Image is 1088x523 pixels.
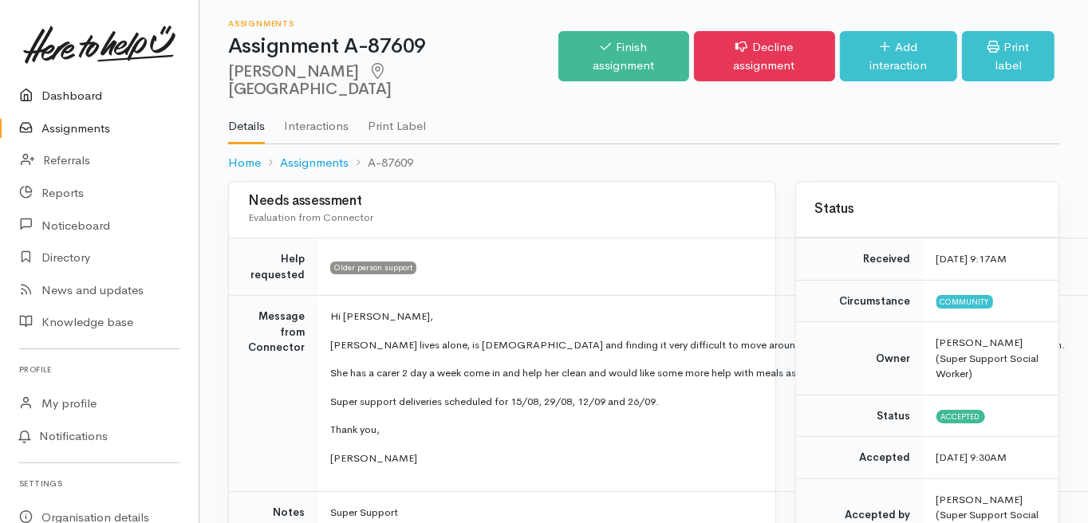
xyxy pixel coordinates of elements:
h2: [PERSON_NAME] [228,63,558,99]
li: A-87609 [349,154,413,172]
span: [GEOGRAPHIC_DATA] [228,61,392,99]
a: Add interaction [840,31,958,81]
h6: Settings [19,473,179,494]
a: Assignments [280,154,349,172]
a: Details [228,98,265,144]
a: Home [228,154,261,172]
a: Interactions [284,98,349,143]
td: Message from Connector [229,296,317,492]
td: Owner [796,322,924,395]
h1: Assignment A-87609 [228,35,558,58]
span: Accepted [936,410,985,423]
span: [PERSON_NAME] (Super Support Social Worker) [936,336,1039,380]
h6: Assignments [228,19,558,28]
time: [DATE] 9:30AM [936,450,1007,464]
span: Older person support [330,261,416,274]
nav: breadcrumb [228,144,1059,182]
a: Print Label [368,98,426,143]
td: Received [796,238,924,281]
td: Status [796,395,924,437]
a: Print label [962,31,1054,81]
span: Community [936,295,993,308]
td: Circumstance [796,280,924,322]
a: Decline assignment [694,31,835,81]
td: Accepted [796,437,924,479]
h3: Status [815,202,1039,217]
h6: Profile [19,359,179,380]
td: Help requested [229,238,317,296]
h3: Needs assessment [248,194,756,209]
a: Finish assignment [558,31,688,81]
span: Evaluation from Connector [248,210,373,224]
time: [DATE] 9:17AM [936,252,1007,265]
